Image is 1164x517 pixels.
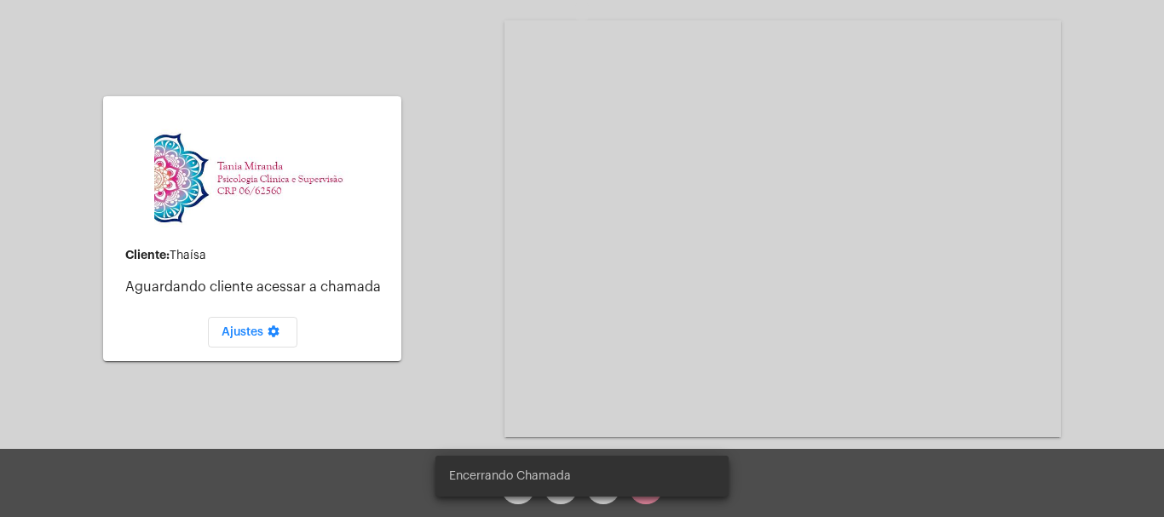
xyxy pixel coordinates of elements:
[125,249,388,262] div: Thaísa
[154,129,350,228] img: 82f91219-cc54-a9e9-c892-318f5ec67ab1.jpg
[263,325,284,345] mat-icon: settings
[222,326,284,338] span: Ajustes
[208,317,297,348] button: Ajustes
[125,249,170,261] strong: Cliente:
[125,279,388,295] p: Aguardando cliente acessar a chamada
[449,468,571,485] span: Encerrando Chamada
